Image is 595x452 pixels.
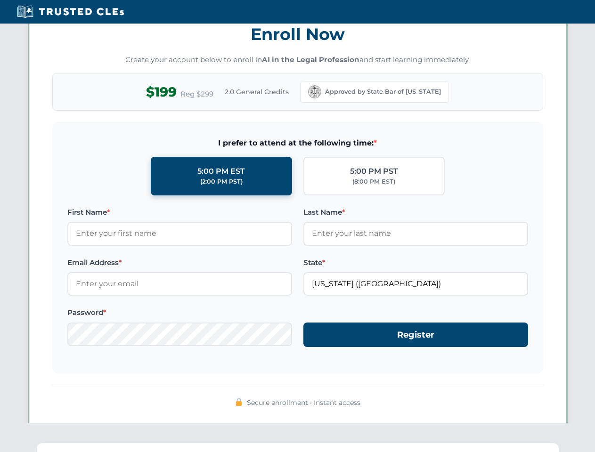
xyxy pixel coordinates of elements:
[247,397,360,408] span: Secure enrollment • Instant access
[352,177,395,186] div: (8:00 PM EST)
[67,222,292,245] input: Enter your first name
[303,323,528,347] button: Register
[235,398,243,406] img: 🔒
[52,19,543,49] h3: Enroll Now
[67,272,292,296] input: Enter your email
[308,85,321,98] img: California Bar
[67,307,292,318] label: Password
[303,272,528,296] input: California (CA)
[67,137,528,149] span: I prefer to attend at the following time:
[303,257,528,268] label: State
[146,81,177,103] span: $199
[180,89,213,100] span: Reg $299
[14,5,127,19] img: Trusted CLEs
[200,177,243,186] div: (2:00 PM PST)
[67,207,292,218] label: First Name
[303,207,528,218] label: Last Name
[67,257,292,268] label: Email Address
[325,87,441,97] span: Approved by State Bar of [US_STATE]
[350,165,398,178] div: 5:00 PM PST
[303,222,528,245] input: Enter your last name
[52,55,543,65] p: Create your account below to enroll in and start learning immediately.
[262,55,359,64] strong: AI in the Legal Profession
[225,87,289,97] span: 2.0 General Credits
[197,165,245,178] div: 5:00 PM EST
